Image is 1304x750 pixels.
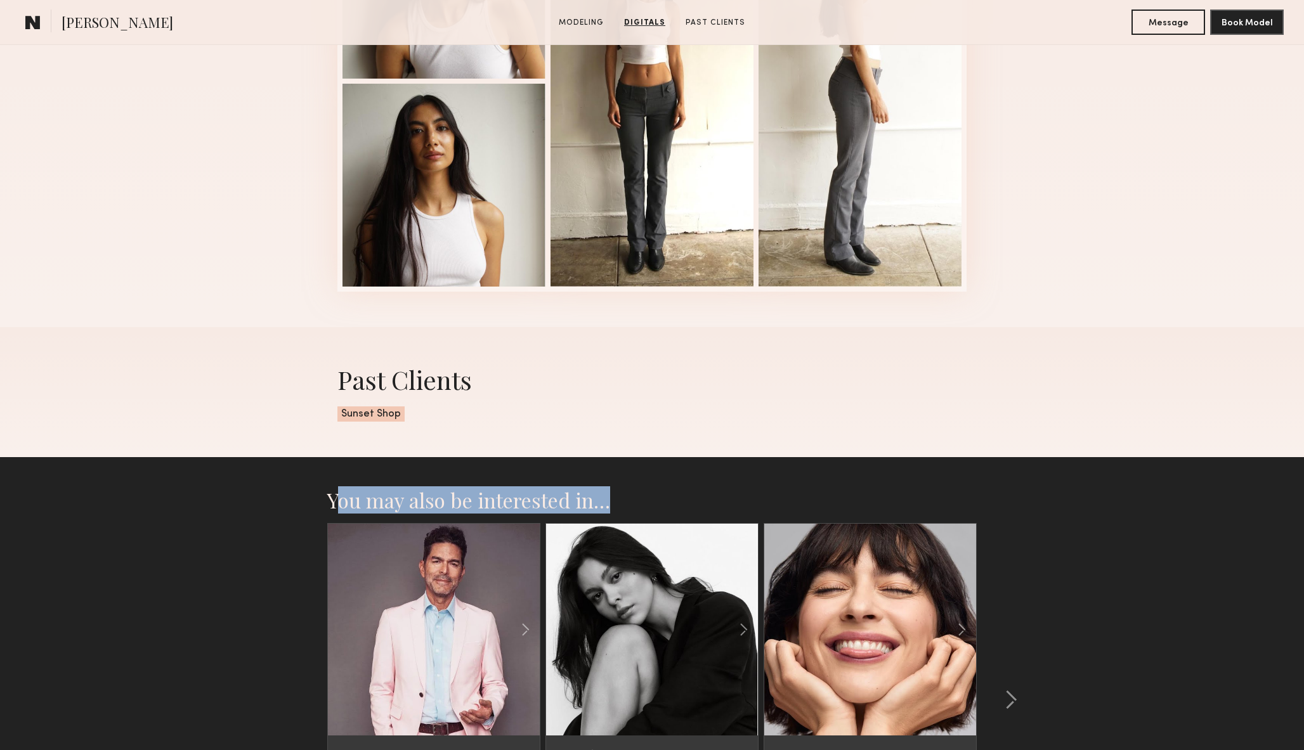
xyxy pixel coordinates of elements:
a: Digitals [619,17,670,29]
a: Modeling [554,17,609,29]
a: Past Clients [681,17,750,29]
span: Sunset Shop [337,406,405,422]
div: Past Clients [337,363,967,396]
button: Book Model [1210,10,1284,35]
a: Book Model [1210,16,1284,27]
button: Message [1131,10,1205,35]
span: [PERSON_NAME] [62,13,173,35]
h2: You may also be interested in… [327,488,977,513]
